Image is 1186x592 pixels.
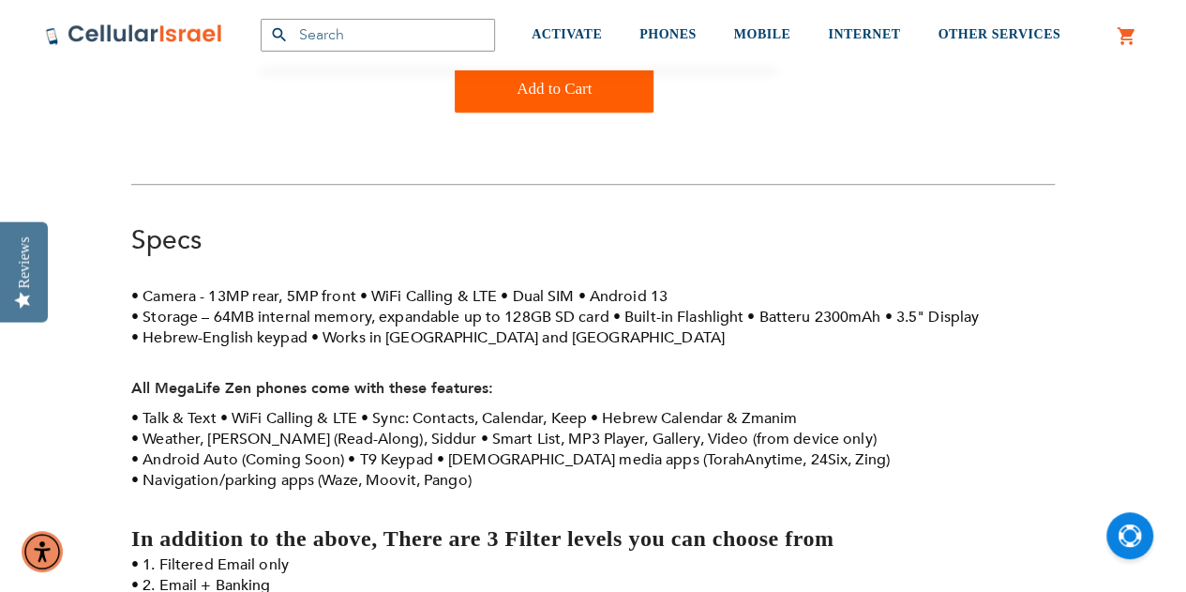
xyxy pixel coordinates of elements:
span: PHONES [639,27,697,41]
span: OTHER SERVICES [938,27,1060,41]
strong: All MegaLife Zen phones come with these features: [131,378,493,399]
span: ACTIVATE [532,27,602,41]
li: 3.5" Display [884,307,979,327]
div: Accessibility Menu [22,531,63,572]
li: Navigation/parking apps (Waze, Moovit, Pango) [131,470,472,491]
li: Smart List, MP3 Player, Gallery, Video (from device only) [480,429,876,449]
li: WiFi Calling & LTE [220,408,357,429]
strong: In addition to the above, There are 3 Filter levels you can choose from [131,526,833,551]
button: Add to Cart [455,66,653,113]
li: Hebrew Calendar & Zmanim [591,408,797,429]
li: WiFi Calling & LTE [360,286,497,307]
div: Reviews [16,236,33,288]
li: Built-in Flashlight [613,307,744,327]
a: Specs [131,222,202,258]
li: Android 13 [578,286,667,307]
span: INTERNET [828,27,900,41]
li: Batteru 2300mAh [747,307,880,327]
input: Search [261,19,495,52]
li: [DEMOGRAPHIC_DATA] media apps (TorahAnytime, 24Six, Zing) [437,449,890,470]
li: Dual SIM [501,286,574,307]
li: Camera - 13MP rear, 5MP front [131,286,356,307]
li: Talk & Text [131,408,217,429]
li: Sync: Contacts, Calendar, Keep [361,408,587,429]
li: Weather, [PERSON_NAME] (Read-Along), Siddur [131,429,476,449]
li: T9 Keypad [348,449,432,470]
li: Storage – 64MB internal memory, expandable up to 128GB SD card [131,307,609,327]
img: Cellular Israel Logo [45,23,223,46]
li: Android Auto (Coming Soon) [131,449,344,470]
span: Add to Cart [517,70,592,108]
li: Works in [GEOGRAPHIC_DATA] and [GEOGRAPHIC_DATA] [311,327,725,348]
span: MOBILE [734,27,791,41]
li: Hebrew-English keypad [131,327,308,348]
li: 1. Filtered Email only [131,554,1055,575]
